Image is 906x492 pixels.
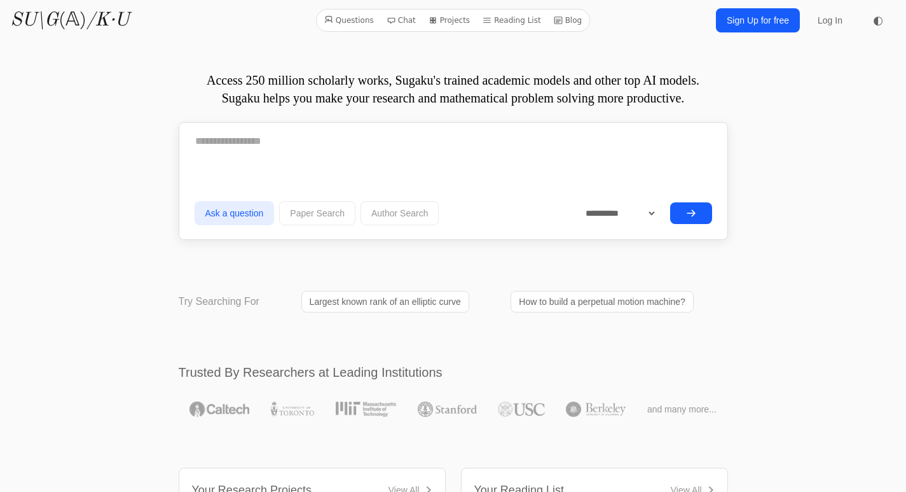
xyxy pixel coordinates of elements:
[279,201,355,225] button: Paper Search
[189,402,249,417] img: Caltech
[498,402,544,417] img: USC
[10,9,129,32] a: SU\G(𝔸)/K·U
[549,12,587,29] a: Blog
[716,8,800,32] a: Sign Up for free
[873,15,883,26] span: ◐
[647,403,717,416] span: and many more...
[86,11,129,30] i: /K·U
[360,201,439,225] button: Author Search
[477,12,546,29] a: Reading List
[179,363,728,381] h2: Trusted By Researchers at Leading Institutions
[511,291,694,313] a: How to build a perpetual motion machine?
[865,8,891,33] button: ◐
[195,201,275,225] button: Ask a question
[423,12,475,29] a: Projects
[179,71,728,107] p: Access 250 million scholarly works, Sugaku's trained academic models and other top AI models. Sug...
[418,402,477,417] img: Stanford
[566,402,626,417] img: UC Berkeley
[336,402,396,417] img: MIT
[10,11,58,30] i: SU\G
[301,291,469,313] a: Largest known rank of an elliptic curve
[810,9,850,32] a: Log In
[381,12,421,29] a: Chat
[179,294,259,309] p: Try Searching For
[271,402,314,417] img: University of Toronto
[319,12,379,29] a: Questions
